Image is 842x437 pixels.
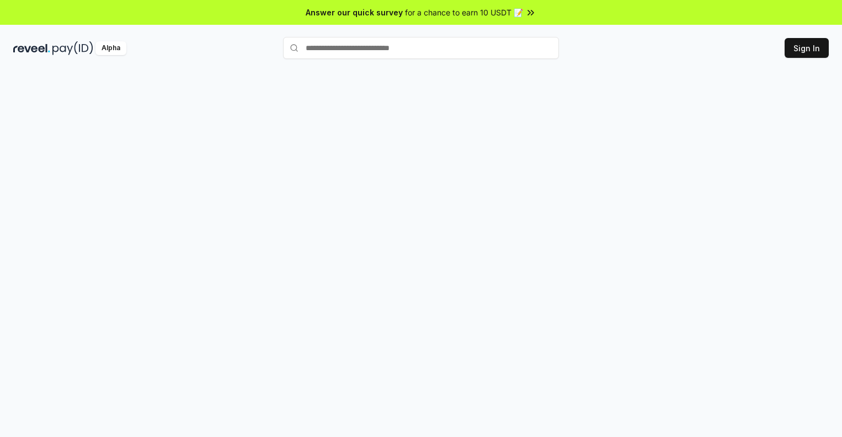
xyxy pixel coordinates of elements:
[95,41,126,55] div: Alpha
[405,7,523,18] span: for a chance to earn 10 USDT 📝
[13,41,50,55] img: reveel_dark
[52,41,93,55] img: pay_id
[785,38,829,58] button: Sign In
[306,7,403,18] span: Answer our quick survey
